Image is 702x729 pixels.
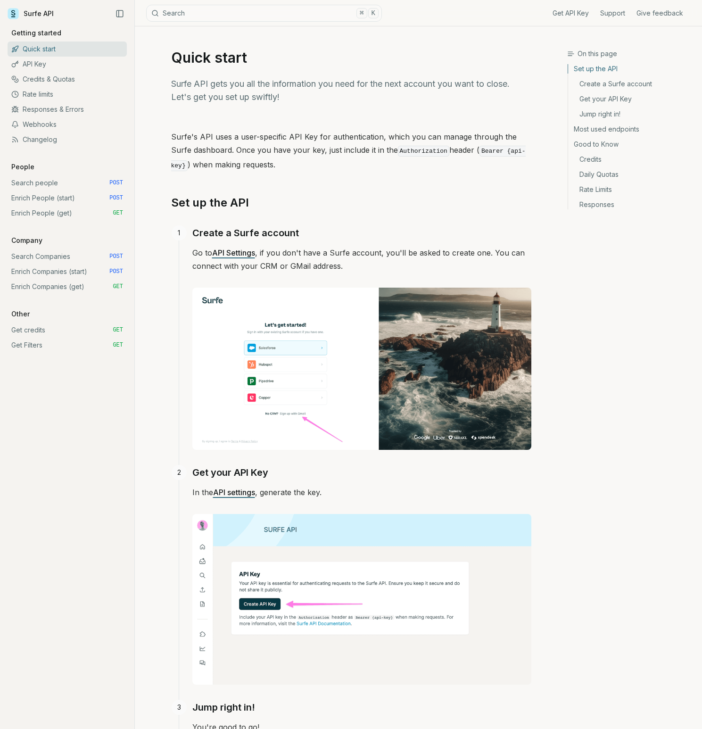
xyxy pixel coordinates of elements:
[8,309,33,319] p: Other
[568,64,694,76] a: Set up the API
[8,102,127,117] a: Responses & Errors
[113,326,123,334] span: GET
[192,465,268,480] a: Get your API Key
[568,197,694,209] a: Responses
[171,77,531,104] p: Surfe API gets you all the information you need for the next account you want to close. Let's get...
[568,91,694,107] a: Get your API Key
[113,7,127,21] button: Collapse Sidebar
[192,514,531,685] img: Image
[8,279,127,294] a: Enrich Companies (get) GET
[192,288,531,450] img: Image
[109,179,123,187] span: POST
[192,486,531,685] p: In the , generate the key.
[568,107,694,122] a: Jump right in!
[109,253,123,260] span: POST
[109,194,123,202] span: POST
[146,5,382,22] button: Search⌘K
[8,206,127,221] a: Enrich People (get) GET
[568,137,694,152] a: Good to Know
[8,57,127,72] a: API Key
[568,182,694,197] a: Rate Limits
[8,7,54,21] a: Surfe API
[8,175,127,191] a: Search people POST
[356,8,367,18] kbd: ⌘
[8,87,127,102] a: Rate limits
[8,264,127,279] a: Enrich Companies (start) POST
[109,268,123,275] span: POST
[8,72,127,87] a: Credits & Quotas
[8,162,38,172] p: People
[8,249,127,264] a: Search Companies POST
[553,8,589,18] a: Get API Key
[600,8,625,18] a: Support
[398,146,449,157] code: Authorization
[8,338,127,353] a: Get Filters GET
[113,209,123,217] span: GET
[568,167,694,182] a: Daily Quotas
[213,488,255,497] a: API settings
[8,28,65,38] p: Getting started
[568,122,694,137] a: Most used endpoints
[636,8,683,18] a: Give feedback
[8,323,127,338] a: Get credits GET
[192,700,255,715] a: Jump right in!
[171,130,531,173] p: Surfe's API uses a user-specific API Key for authentication, which you can manage through the Sur...
[192,246,531,273] p: Go to , if you don't have a Surfe account, you'll be asked to create one. You can connect with yo...
[568,76,694,91] a: Create a Surfe account
[8,191,127,206] a: Enrich People (start) POST
[8,117,127,132] a: Webhooks
[171,49,531,66] h1: Quick start
[567,49,694,58] h3: On this page
[568,152,694,167] a: Credits
[113,283,123,290] span: GET
[8,132,127,147] a: Changelog
[212,248,255,257] a: API Settings
[192,225,299,240] a: Create a Surfe account
[8,236,46,245] p: Company
[171,195,249,210] a: Set up the API
[368,8,379,18] kbd: K
[8,41,127,57] a: Quick start
[113,341,123,349] span: GET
